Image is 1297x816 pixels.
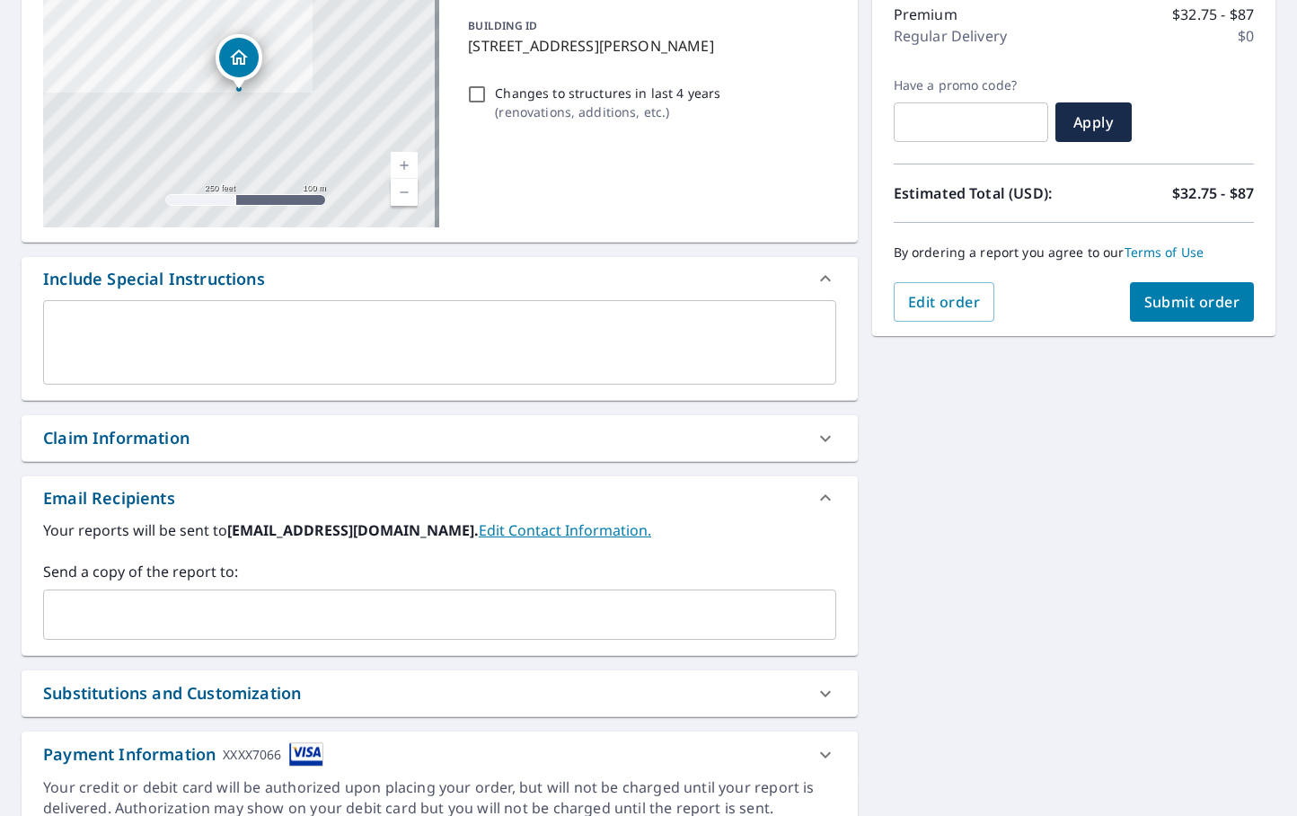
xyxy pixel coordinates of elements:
[894,244,1254,261] p: By ordering a report you agree to our
[1144,292,1240,312] span: Submit order
[495,102,720,121] p: ( renovations, additions, etc. )
[894,282,995,322] button: Edit order
[1130,282,1255,322] button: Submit order
[391,179,418,206] a: Current Level 17, Zoom Out
[908,292,981,312] span: Edit order
[894,25,1007,47] p: Regular Delivery
[1070,112,1117,132] span: Apply
[1172,4,1254,25] p: $32.75 - $87
[1172,182,1254,204] p: $32.75 - $87
[479,520,651,540] a: EditContactInfo
[227,520,479,540] b: [EMAIL_ADDRESS][DOMAIN_NAME].
[223,742,281,767] div: XXXX7066
[1238,25,1254,47] p: $0
[43,742,323,767] div: Payment Information
[468,18,537,33] p: BUILDING ID
[1125,244,1204,261] a: Terms of Use
[894,4,957,25] p: Premium
[22,476,858,519] div: Email Recipients
[22,670,858,716] div: Substitutions and Customization
[22,415,858,461] div: Claim Information
[43,267,265,291] div: Include Special Instructions
[43,681,301,705] div: Substitutions and Customization
[894,77,1048,93] label: Have a promo code?
[216,34,262,90] div: Dropped pin, building 1, Residential property, 1216 Monica Dr Allen, TX 75013
[43,426,190,450] div: Claim Information
[1055,102,1132,142] button: Apply
[43,519,836,541] label: Your reports will be sent to
[22,732,858,777] div: Payment InformationXXXX7066cardImage
[391,152,418,179] a: Current Level 17, Zoom In
[43,486,175,510] div: Email Recipients
[289,742,323,767] img: cardImage
[43,561,836,582] label: Send a copy of the report to:
[495,84,720,102] p: Changes to structures in last 4 years
[894,182,1074,204] p: Estimated Total (USD):
[22,257,858,300] div: Include Special Instructions
[468,35,828,57] p: [STREET_ADDRESS][PERSON_NAME]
